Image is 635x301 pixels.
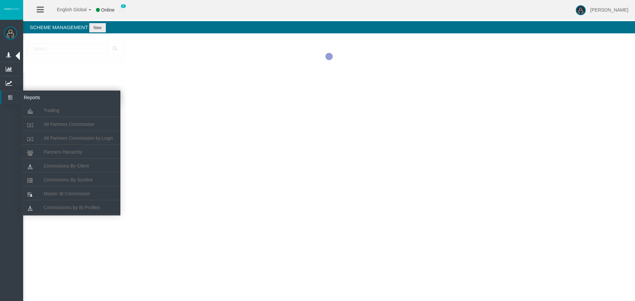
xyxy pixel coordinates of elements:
[30,24,88,30] span: Scheme Management
[119,7,124,14] img: user_small.png
[44,149,82,155] span: Partners Hierarchy
[1,91,120,104] a: Reports
[101,7,114,13] span: Online
[121,4,126,8] span: 0
[21,188,120,200] a: Master IB Commission
[44,108,59,113] span: Trading
[21,146,120,158] a: Partners Hierarchy
[21,132,120,144] a: All Partners Commission by Login
[44,205,100,210] span: Commissions by IB Profiles
[44,135,113,141] span: All Partners Commission by Login
[44,163,89,169] span: Commisions By Client
[21,118,120,130] a: All Partners Commission
[44,122,94,127] span: All Partners Commission
[590,7,628,13] span: [PERSON_NAME]
[44,177,93,182] span: Commisions By Symbol
[3,8,20,10] img: logo.svg
[21,202,120,213] a: Commissions by IB Profiles
[19,91,84,104] span: Reports
[44,191,90,196] span: Master IB Commission
[21,174,120,186] a: Commisions By Symbol
[89,23,106,32] button: New
[576,5,586,15] img: user-image
[48,7,87,12] span: English Global
[21,104,120,116] a: Trading
[21,160,120,172] a: Commisions By Client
